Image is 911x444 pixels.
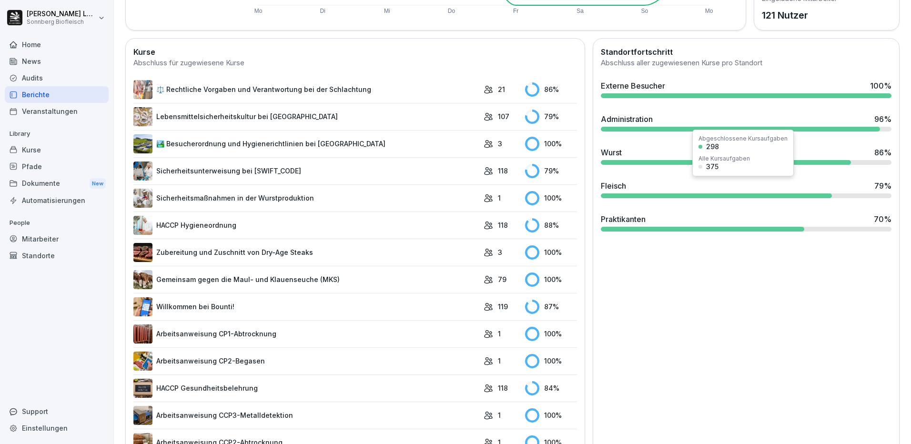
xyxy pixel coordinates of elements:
a: Fleisch79% [597,176,895,202]
a: HACCP Hygieneordnung [133,216,479,235]
p: [PERSON_NAME] Lumetsberger [27,10,96,18]
div: 375 [706,163,719,170]
a: Pfade [5,158,109,175]
div: Alle Kursaufgaben [698,156,750,161]
a: ⚖️ Rechtliche Vorgaben und Verantwortung bei der Schlachtung [133,80,479,99]
div: 100 % [870,80,891,91]
p: 118 [498,220,508,230]
text: So [641,8,648,14]
img: dzrpktm1ubsaxhe22oy05u9v.png [133,80,152,99]
div: 70 % [874,213,891,225]
div: 79 % [525,110,577,124]
a: Automatisierungen [5,192,109,209]
h2: Kurse [133,46,577,58]
a: HACCP Gesundheitsbelehrung [133,379,479,398]
a: Sicherheitsunterweisung bei [SWIFT_CODE] [133,161,479,181]
a: Audits [5,70,109,86]
a: Arbeitsanweisung CCP3-Metalldetektion [133,406,479,425]
img: mphigpm8jrcai41dtx68as7p.png [133,324,152,343]
div: 86 % [874,147,891,158]
img: bvgi5s23nmzwngfih7cf5uu4.png [133,161,152,181]
a: 🏞️ Besucherordnung und Hygienerichtlinien bei [GEOGRAPHIC_DATA] [133,134,479,153]
p: 1 [498,356,501,366]
div: 100 % [525,272,577,287]
div: 79 % [525,164,577,178]
a: Wurst86% [597,143,895,169]
div: Wurst [601,147,622,158]
div: 100 % [525,408,577,423]
a: Berichte [5,86,109,103]
div: 100 % [525,191,577,205]
img: ghfvew1z2tg9fwq39332dduv.png [133,379,152,398]
text: Mo [705,8,713,14]
img: roi77fylcwzaflh0hwjmpm1w.png [133,134,152,153]
a: Home [5,36,109,53]
div: 298 [706,143,719,150]
a: Administration96% [597,110,895,135]
div: 96 % [874,113,891,125]
img: zsyqtckr062lfh3n5688yla6.png [133,189,152,208]
div: 86 % [525,82,577,97]
div: 100 % [525,354,577,368]
a: Lebensmittelsicherheitskultur bei [GEOGRAPHIC_DATA] [133,107,479,126]
img: sqrj57kadzcygxdz83cglww4.png [133,243,152,262]
a: Veranstaltungen [5,103,109,120]
img: xrzzrx774ak4h3u8hix93783.png [133,216,152,235]
a: DokumenteNew [5,175,109,192]
p: 119 [498,302,508,312]
div: Praktikanten [601,213,646,225]
div: 87 % [525,300,577,314]
text: Do [448,8,455,14]
a: News [5,53,109,70]
text: Fr [513,8,518,14]
p: 121 Nutzer [762,8,837,22]
p: 3 [498,247,502,257]
a: Zubereitung und Zuschnitt von Dry-Age Steaks [133,243,479,262]
div: 100 % [525,137,577,151]
a: Willkommen bei Bounti! [133,297,479,316]
div: 79 % [874,180,891,192]
p: 118 [498,166,508,176]
div: New [90,178,106,189]
div: Fleisch [601,180,626,192]
text: Di [320,8,325,14]
a: Arbeitsanweisung CP1-Abtrocknung [133,324,479,343]
div: 88 % [525,218,577,232]
img: pb7on1m2g7igak9wb3620wd1.png [133,406,152,425]
p: 1 [498,410,501,420]
div: 100 % [525,245,577,260]
div: 100 % [525,327,577,341]
div: 84 % [525,381,577,395]
p: 1 [498,193,501,203]
img: v5xfj2ee6dkih8wmb5im9fg5.png [133,270,152,289]
div: Abgeschlossene Kursaufgaben [698,136,788,141]
div: Support [5,403,109,420]
text: Mo [254,8,263,14]
p: 21 [498,84,505,94]
img: hj9o9v8kzxvzc93uvlzx86ct.png [133,352,152,371]
p: 118 [498,383,508,393]
text: Mi [384,8,390,14]
a: Gemeinsam gegen die Maul- und Klauenseuche (MKS) [133,270,479,289]
a: Praktikanten70% [597,210,895,235]
p: 3 [498,139,502,149]
a: Sicherheitsmaßnahmen in der Wurstproduktion [133,189,479,208]
div: Standorte [5,247,109,264]
a: Mitarbeiter [5,231,109,247]
a: Einstellungen [5,420,109,436]
p: Library [5,126,109,141]
a: Kurse [5,141,109,158]
div: Administration [601,113,653,125]
a: Externe Besucher100% [597,76,895,102]
div: Abschluss aller zugewiesenen Kurse pro Standort [601,58,891,69]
